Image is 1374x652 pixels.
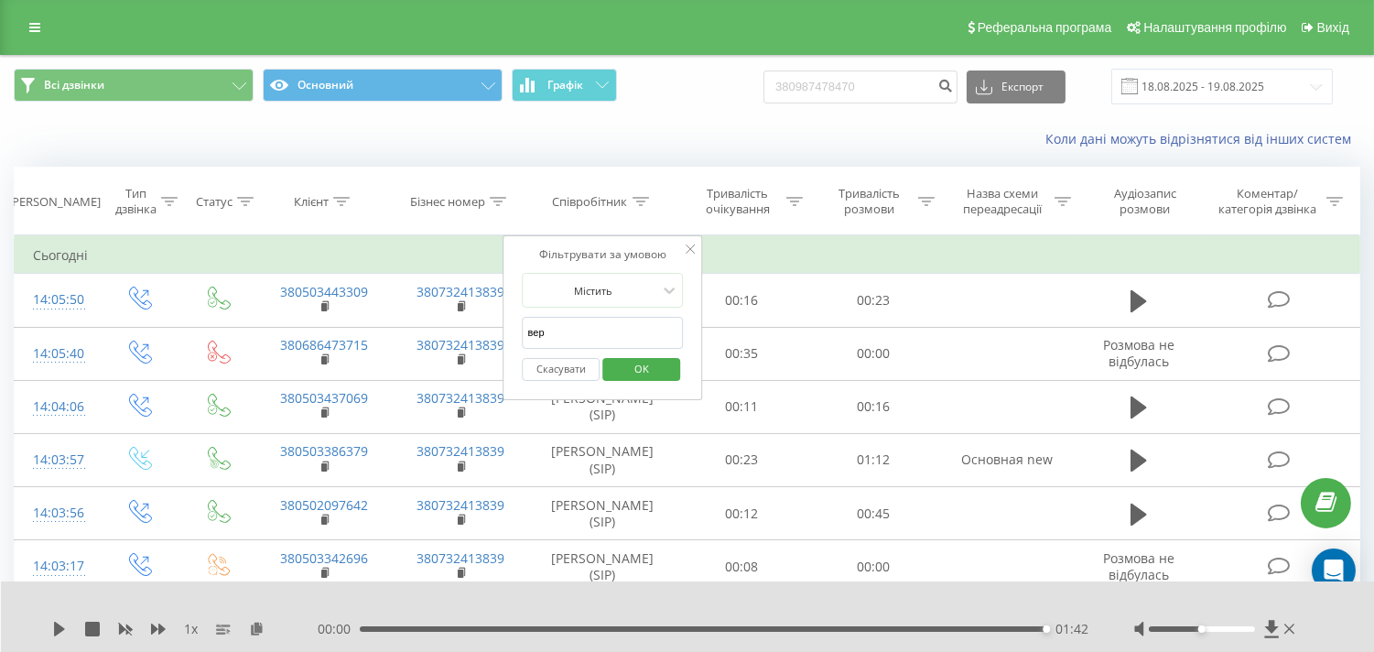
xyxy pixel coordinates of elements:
[33,336,80,372] div: 14:05:40
[939,433,1076,486] td: Основная new
[1143,20,1286,35] span: Налаштування профілю
[280,336,368,353] a: 380686473715
[410,194,485,210] div: Бізнес номер
[280,496,368,514] a: 380502097642
[1055,620,1088,638] span: 01:42
[417,283,504,300] a: 380732413839
[417,496,504,514] a: 380732413839
[956,186,1050,217] div: Назва схеми переадресації
[15,237,1360,274] td: Сьогодні
[763,71,957,103] input: Пошук за номером
[523,358,600,381] button: Скасувати
[616,354,667,383] span: OK
[33,495,80,531] div: 14:03:56
[294,194,329,210] div: Клієнт
[280,283,368,300] a: 380503443309
[8,194,101,210] div: [PERSON_NAME]
[263,69,503,102] button: Основний
[807,540,939,593] td: 00:00
[417,389,504,407] a: 380732413839
[602,358,680,381] button: OK
[967,71,1066,103] button: Експорт
[523,245,684,264] div: Фільтрувати за умовою
[14,69,254,102] button: Всі дзвінки
[1103,336,1174,370] span: Розмова не відбулась
[676,327,808,380] td: 00:35
[1215,186,1322,217] div: Коментар/категорія дзвінка
[676,380,808,433] td: 00:11
[978,20,1112,35] span: Реферальна програма
[824,186,914,217] div: Тривалість розмови
[33,389,80,425] div: 14:04:06
[33,442,80,478] div: 14:03:57
[529,380,676,433] td: [PERSON_NAME] (SIP)
[529,487,676,540] td: [PERSON_NAME] (SIP)
[184,620,198,638] span: 1 x
[1043,625,1050,633] div: Accessibility label
[529,433,676,486] td: [PERSON_NAME] (SIP)
[33,282,80,318] div: 14:05:50
[280,442,368,460] a: 380503386379
[807,487,939,540] td: 00:45
[1317,20,1349,35] span: Вихід
[676,433,808,486] td: 00:23
[676,274,808,327] td: 00:16
[553,194,628,210] div: Співробітник
[417,336,504,353] a: 380732413839
[676,487,808,540] td: 00:12
[196,194,233,210] div: Статус
[280,549,368,567] a: 380503342696
[693,186,783,217] div: Тривалість очікування
[807,380,939,433] td: 00:16
[807,433,939,486] td: 01:12
[1103,549,1174,583] span: Розмова не відбулась
[676,540,808,593] td: 00:08
[807,327,939,380] td: 00:00
[1198,625,1206,633] div: Accessibility label
[44,78,104,92] span: Всі дзвінки
[547,79,583,92] span: Графік
[1045,130,1360,147] a: Коли дані можуть відрізнятися вiд інших систем
[529,540,676,593] td: [PERSON_NAME] (SIP)
[1312,549,1356,592] div: Open Intercom Messenger
[114,186,157,217] div: Тип дзвінка
[33,549,80,584] div: 14:03:17
[318,620,360,638] span: 00:00
[512,69,617,102] button: Графік
[807,274,939,327] td: 00:23
[280,389,368,407] a: 380503437069
[523,317,684,349] input: Введіть значення
[1092,186,1197,217] div: Аудіозапис розмови
[417,442,504,460] a: 380732413839
[417,549,504,567] a: 380732413839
